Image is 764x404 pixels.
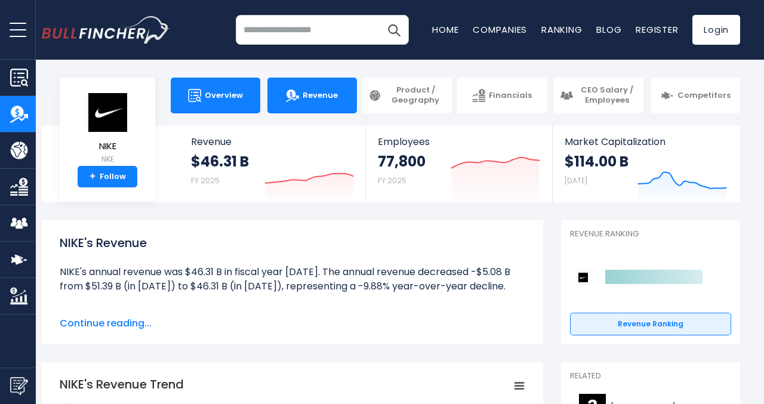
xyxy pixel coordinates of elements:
a: Companies [473,23,527,36]
img: bullfincher logo [42,16,170,44]
span: Competitors [677,91,731,101]
li: NIKE's annual revenue was $46.31 B in fiscal year [DATE]. The annual revenue decreased -$5.08 B f... [60,265,525,294]
a: Revenue [267,78,357,113]
small: FY 2025 [191,175,220,186]
a: Ranking [541,23,582,36]
span: Financials [489,91,532,101]
button: Search [379,15,409,45]
a: +Follow [78,166,137,187]
span: Revenue [303,91,338,101]
strong: 77,800 [378,152,426,171]
small: [DATE] [565,175,587,186]
a: Revenue Ranking [570,313,731,335]
span: Market Capitalization [565,136,727,147]
strong: + [90,171,95,182]
span: CEO Salary / Employees [577,85,637,106]
a: Blog [596,23,621,36]
strong: $46.31 B [191,152,249,171]
a: Financials [457,78,547,113]
small: FY 2025 [378,175,406,186]
span: Employees [378,136,540,147]
a: CEO Salary / Employees [554,78,643,113]
strong: $114.00 B [565,152,629,171]
img: NIKE competitors logo [576,270,590,285]
h1: NIKE's Revenue [60,234,525,252]
a: Employees 77,800 FY 2025 [366,125,552,202]
span: Continue reading... [60,316,525,331]
a: Overview [171,78,260,113]
a: Login [692,15,740,45]
span: Revenue [191,136,354,147]
a: NIKE NKE [86,92,129,166]
a: Product / Geography [362,78,452,113]
span: Overview [205,91,243,101]
li: NIKE's quarterly revenue was $11.10 B in the quarter ending [DATE]. The quarterly revenue decreas... [60,308,525,351]
tspan: NIKE's Revenue Trend [60,376,184,393]
a: Competitors [651,78,740,113]
a: Register [636,23,678,36]
a: Market Capitalization $114.00 B [DATE] [553,125,739,202]
a: Home [432,23,458,36]
p: Revenue Ranking [570,229,731,239]
p: Related [570,371,731,381]
span: NIKE [87,141,128,152]
span: Product / Geography [385,85,446,106]
small: NKE [87,154,128,165]
a: Revenue $46.31 B FY 2025 [179,125,366,202]
a: Go to homepage [42,16,170,44]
